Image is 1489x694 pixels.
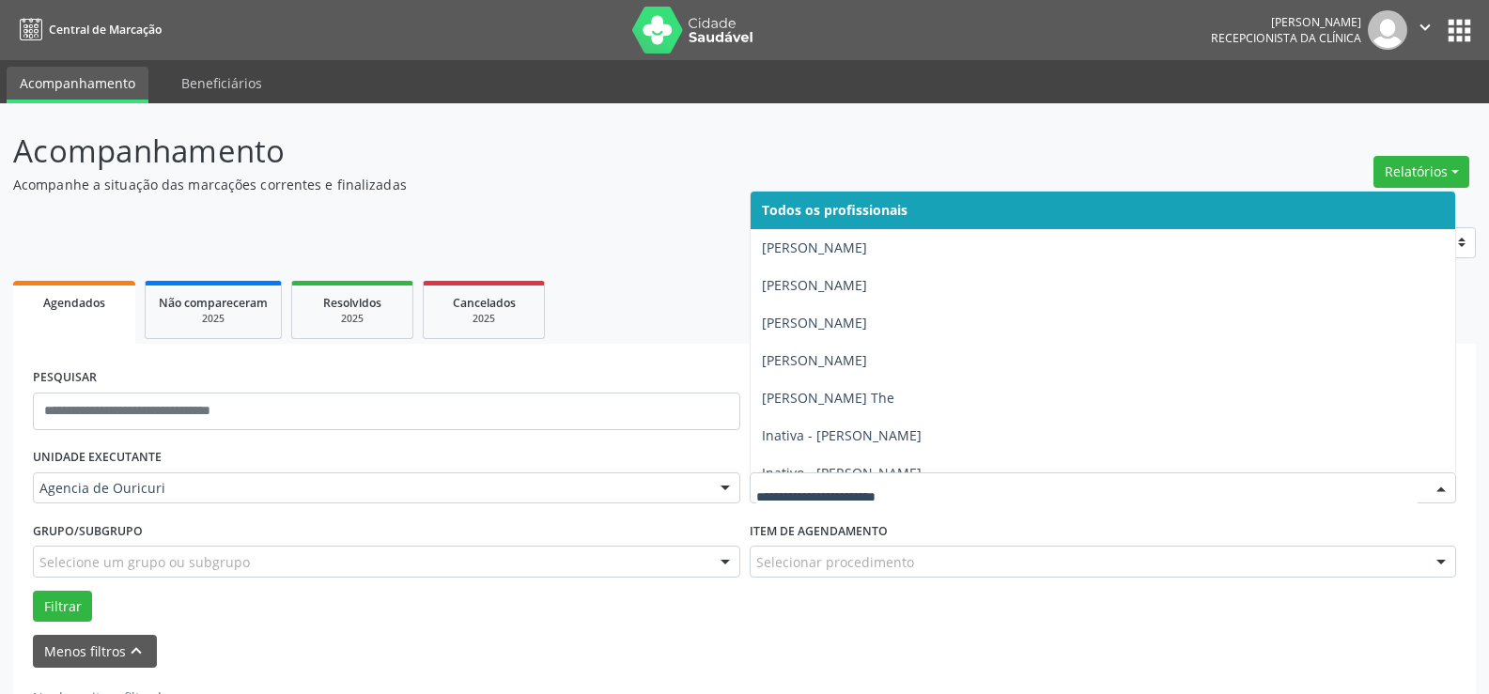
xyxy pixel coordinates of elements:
span: Selecionar procedimento [756,552,914,572]
img: img [1368,10,1407,50]
button:  [1407,10,1443,50]
p: Acompanhamento [13,128,1037,175]
span: Central de Marcação [49,22,162,38]
span: Agendados [43,295,105,311]
label: UNIDADE EXECUTANTE [33,443,162,472]
span: Cancelados [453,295,516,311]
i: keyboard_arrow_up [126,640,147,661]
button: Menos filtroskeyboard_arrow_up [33,635,157,668]
span: [PERSON_NAME] [762,351,867,369]
button: apps [1443,14,1476,47]
span: Resolvidos [323,295,381,311]
span: [PERSON_NAME] [762,239,867,256]
span: Recepcionista da clínica [1211,30,1361,46]
span: [PERSON_NAME] [762,276,867,294]
span: Selecione um grupo ou subgrupo [39,552,250,572]
label: Item de agendamento [750,517,888,546]
span: Não compareceram [159,295,268,311]
button: Relatórios [1373,156,1469,188]
a: Beneficiários [168,67,275,100]
label: PESQUISAR [33,363,97,393]
button: Filtrar [33,591,92,623]
label: Grupo/Subgrupo [33,517,143,546]
a: Acompanhamento [7,67,148,103]
div: 2025 [159,312,268,326]
span: Inativa - [PERSON_NAME] [762,426,922,444]
div: 2025 [437,312,531,326]
span: Todos os profissionais [762,201,907,219]
span: Inativo - [PERSON_NAME] [762,464,922,482]
p: Acompanhe a situação das marcações correntes e finalizadas [13,175,1037,194]
i:  [1415,17,1435,38]
div: [PERSON_NAME] [1211,14,1361,30]
a: Central de Marcação [13,14,162,45]
div: 2025 [305,312,399,326]
span: Agencia de Ouricuri [39,479,702,498]
span: [PERSON_NAME] The [762,389,894,407]
span: [PERSON_NAME] [762,314,867,332]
